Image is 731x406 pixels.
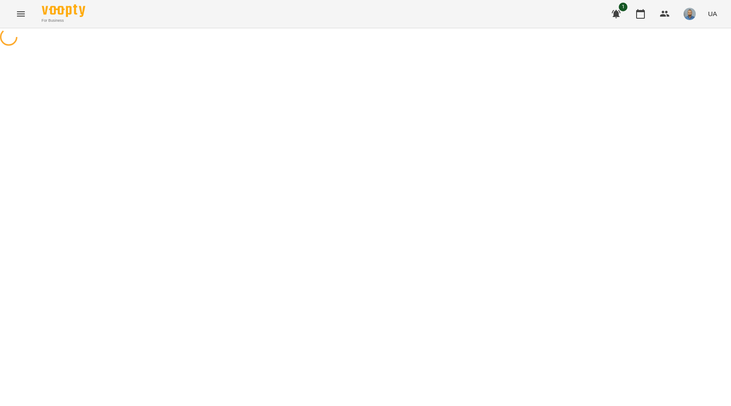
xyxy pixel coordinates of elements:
span: UA [708,9,717,18]
span: 1 [619,3,627,11]
button: UA [704,6,721,22]
img: 2a5fecbf94ce3b4251e242cbcf70f9d8.jpg [684,8,696,20]
span: For Business [42,18,85,23]
button: Menu [10,3,31,24]
img: Voopty Logo [42,4,85,17]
